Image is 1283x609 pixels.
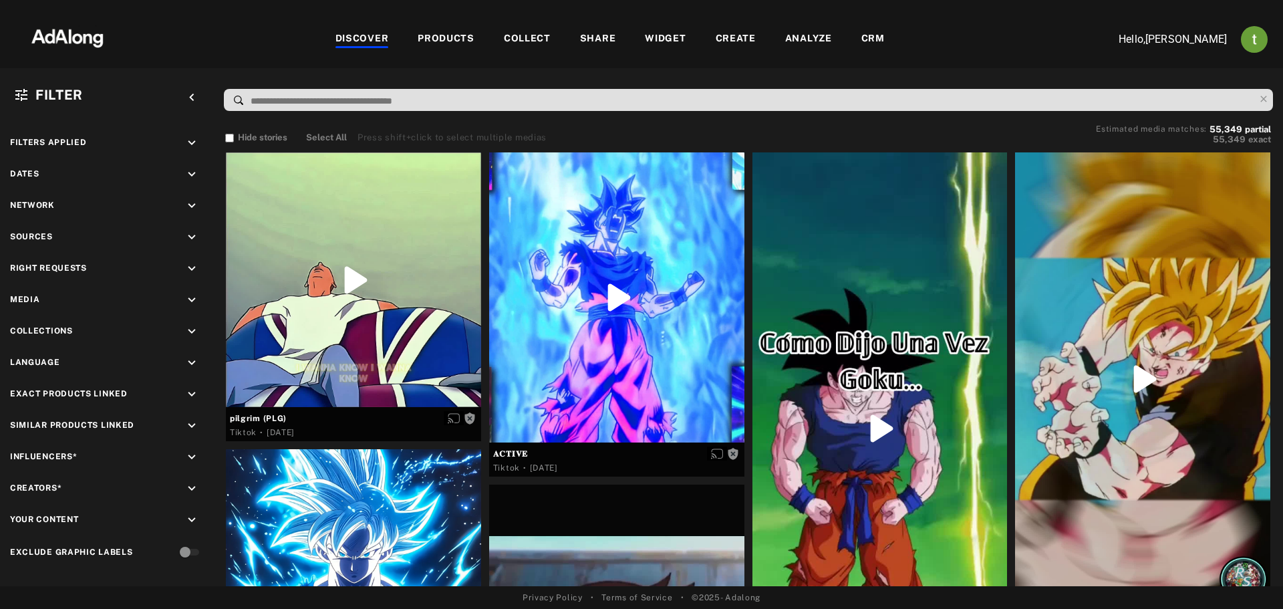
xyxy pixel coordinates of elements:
span: Similar Products Linked [10,420,134,430]
div: DISCOVER [335,31,389,47]
button: 55,349exact [1096,133,1271,146]
i: keyboard_arrow_down [184,230,199,245]
div: CRM [861,31,885,47]
span: · [523,463,527,473]
span: · [260,427,263,438]
a: Terms of Service [601,592,672,604]
span: Collections [10,326,73,336]
div: Exclude Graphic Labels [10,546,132,558]
span: Rights not requested [727,449,739,458]
span: Rights not requested [464,413,476,422]
div: COLLECT [504,31,551,47]
span: Exact Products Linked [10,389,128,398]
div: ANALYZE [785,31,832,47]
span: Estimated media matches: [1096,124,1207,134]
button: Hide stories [225,131,287,144]
span: Influencers* [10,452,77,461]
button: Enable diffusion on this media [707,447,727,461]
span: pilgrim (PLG) [230,412,477,424]
span: Media [10,295,40,304]
i: keyboard_arrow_down [184,293,199,308]
i: keyboard_arrow_down [184,136,199,150]
iframe: Chat Widget [1216,545,1283,609]
button: Account settings [1238,23,1271,56]
div: SHARE [580,31,616,47]
div: PRODUCTS [418,31,474,47]
time: 2025-07-25T00:00:00.000Z [267,428,295,437]
p: Hello, [PERSON_NAME] [1093,31,1227,47]
span: Filters applied [10,138,87,147]
i: keyboard_arrow_down [184,356,199,370]
span: Sources [10,232,53,241]
button: 55,349partial [1209,126,1271,133]
span: Filter [35,87,83,103]
time: 2025-07-22T00:00:00.000Z [530,463,558,473]
span: Right Requests [10,263,87,273]
i: keyboard_arrow_down [184,450,199,465]
img: 63233d7d88ed69de3c212112c67096b6.png [9,17,126,57]
div: CREATE [716,31,756,47]
i: keyboard_arrow_down [184,199,199,213]
span: Network [10,201,55,210]
span: Your Content [10,515,78,524]
span: Language [10,358,60,367]
i: keyboard_arrow_left [184,90,199,105]
span: © 2025 - Adalong [692,592,760,604]
div: Tiktok [230,427,257,439]
div: WIDGET [645,31,686,47]
span: 55,349 [1209,124,1242,134]
i: keyboard_arrow_down [184,513,199,527]
div: Tiktok [493,462,520,474]
i: keyboard_arrow_down [184,167,199,182]
div: Press shift+click to select multiple medias [358,131,547,144]
span: • [681,592,684,604]
span: 55,349 [1213,134,1246,144]
span: Dates [10,169,39,178]
i: keyboard_arrow_down [184,261,199,276]
i: keyboard_arrow_down [184,324,199,339]
img: ACg8ocJj1Mp6hOb8A41jL1uwSMxz7God0ICt0FEFk954meAQ=s96-c [1241,26,1268,53]
a: Privacy Policy [523,592,583,604]
button: Select All [306,131,347,144]
i: keyboard_arrow_down [184,418,199,433]
i: keyboard_arrow_down [184,387,199,402]
span: 𝐀𝐂𝐓𝐈𝐕𝐄 [493,448,740,460]
button: Enable diffusion on this media [444,411,464,425]
span: Creators* [10,483,61,493]
span: • [591,592,594,604]
i: keyboard_arrow_down [184,481,199,496]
